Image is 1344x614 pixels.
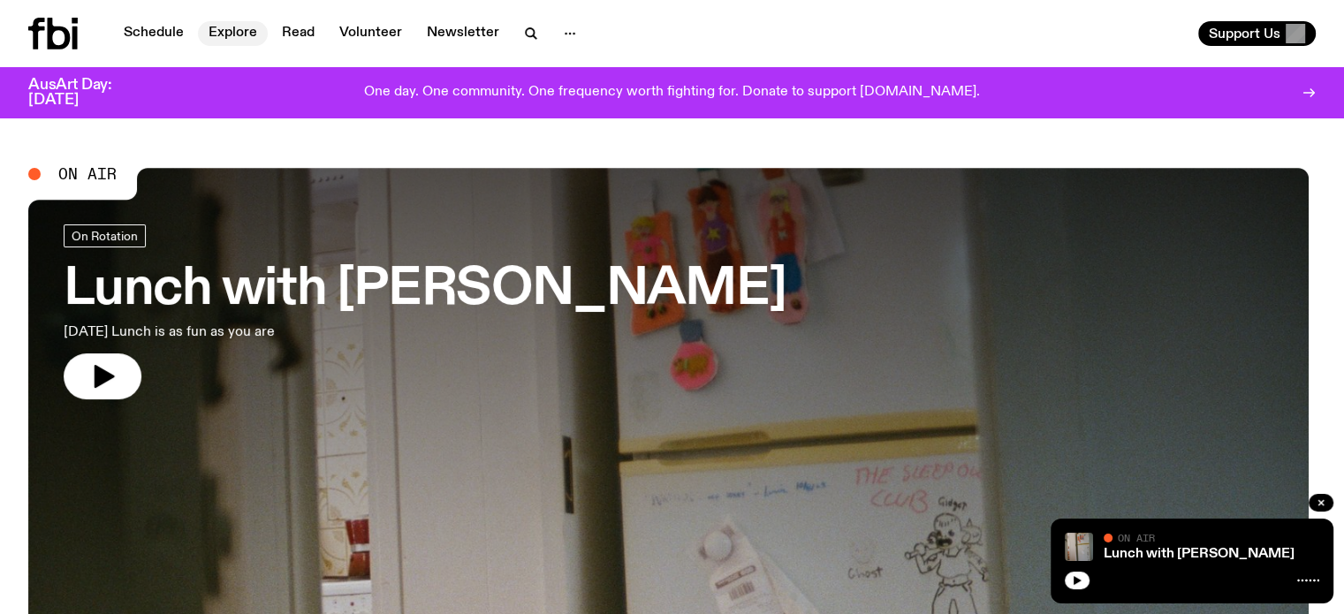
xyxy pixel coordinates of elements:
span: On Air [1118,532,1155,543]
a: Lunch with [PERSON_NAME] [1104,547,1295,561]
a: Schedule [113,21,194,46]
span: On Rotation [72,229,138,242]
span: Support Us [1209,26,1280,42]
h3: Lunch with [PERSON_NAME] [64,265,786,315]
a: Read [271,21,325,46]
a: Lunch with [PERSON_NAME][DATE] Lunch is as fun as you are [64,224,786,399]
a: Explore [198,21,268,46]
h3: AusArt Day: [DATE] [28,78,141,108]
button: Support Us [1198,21,1316,46]
p: [DATE] Lunch is as fun as you are [64,322,516,343]
p: One day. One community. One frequency worth fighting for. Donate to support [DOMAIN_NAME]. [364,85,980,101]
a: Newsletter [416,21,510,46]
a: On Rotation [64,224,146,247]
a: Volunteer [329,21,413,46]
span: On Air [58,166,117,182]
